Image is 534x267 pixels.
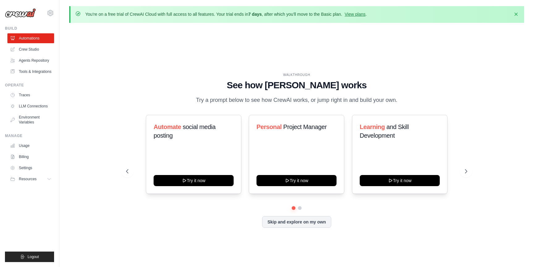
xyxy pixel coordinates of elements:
[7,141,54,151] a: Usage
[5,26,54,31] div: Build
[126,80,467,91] h1: See how [PERSON_NAME] works
[7,33,54,43] a: Automations
[154,123,216,139] span: social media posting
[7,152,54,162] a: Billing
[5,133,54,138] div: Manage
[28,254,39,259] span: Logout
[360,123,385,130] span: Learning
[5,8,36,18] img: Logo
[256,123,282,130] span: Personal
[345,12,365,17] a: View plans
[7,56,54,65] a: Agents Repository
[154,175,234,186] button: Try it now
[262,216,331,228] button: Skip and explore on my own
[193,96,400,105] p: Try a prompt below to see how CrewAI works, or jump right in and build your own.
[5,83,54,88] div: Operate
[7,101,54,111] a: LLM Connections
[360,123,409,139] span: and Skill Development
[7,174,54,184] button: Resources
[283,123,327,130] span: Project Manager
[154,123,181,130] span: Automate
[85,11,367,17] p: You're on a free trial of CrewAI Cloud with full access to all features. Your trial ends in , aft...
[248,12,262,17] strong: 7 days
[360,175,440,186] button: Try it now
[7,67,54,77] a: Tools & Integrations
[7,112,54,127] a: Environment Variables
[256,175,337,186] button: Try it now
[7,44,54,54] a: Crew Studio
[19,177,36,181] span: Resources
[126,73,467,77] div: WALKTHROUGH
[7,90,54,100] a: Traces
[7,163,54,173] a: Settings
[5,252,54,262] button: Logout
